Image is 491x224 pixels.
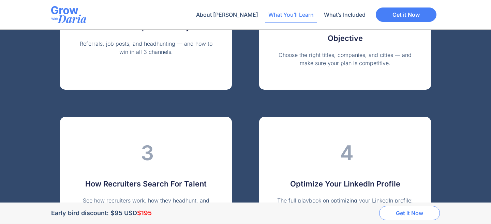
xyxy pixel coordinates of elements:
p: Choose the right titles, companies, and cities — and make sure your plan is competitive. [276,51,414,67]
a: About [PERSON_NAME] [193,7,262,23]
h2: 4 [340,137,350,168]
p: The full playbook on optimizing your LinkedIn profile: headline, summary, and more to rank higher... [276,196,414,221]
a: What You’ll Learn [265,7,317,23]
h2: Optimize Your LinkedIn Profile [276,178,414,190]
span: Get it Now [396,210,423,216]
nav: Menu [193,7,369,23]
a: What’s Included [321,7,369,23]
h2: 3 [141,137,151,168]
span: Get it Now [392,12,420,17]
h2: Define & Validate Your Career Objective [276,21,414,44]
h2: How Recruiters Search For Talent [77,178,215,190]
p: Referrals, job posts, and headhunting — and how to win in all 3 channels. [77,40,215,56]
a: Get it Now [376,8,436,22]
p: See how recruiters work, how they headhunt, and what tools they use to find top talent. [77,196,215,213]
a: Get it Now [379,206,440,220]
del: $195 [137,209,152,216]
div: Early bird discount: $95 USD [51,209,161,217]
